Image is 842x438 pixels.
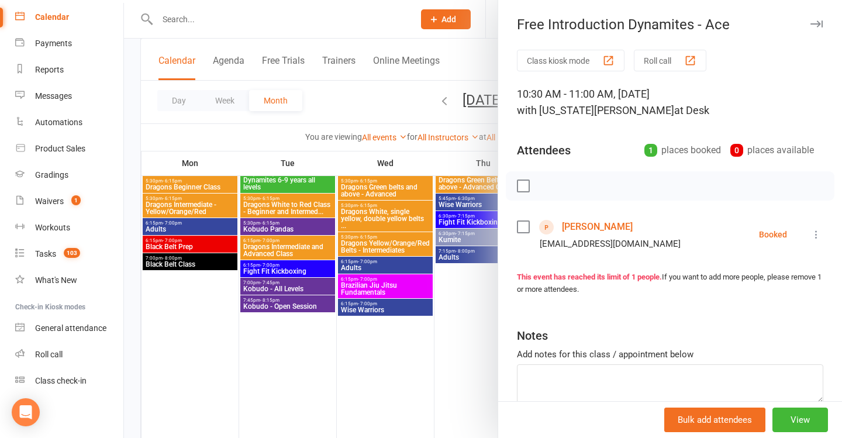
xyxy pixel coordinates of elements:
[644,144,657,157] div: 1
[15,83,123,109] a: Messages
[35,350,63,359] div: Roll call
[15,342,123,368] a: Roll call
[498,16,842,33] div: Free Introduction Dynamites - Ace
[517,273,662,281] strong: This event has reached its limit of 1 people.
[64,248,80,258] span: 103
[730,144,743,157] div: 0
[15,109,123,136] a: Automations
[35,170,68,180] div: Gradings
[35,118,82,127] div: Automations
[35,39,72,48] div: Payments
[15,30,123,57] a: Payments
[15,215,123,241] a: Workouts
[517,347,823,361] div: Add notes for this class / appointment below
[634,50,706,71] button: Roll call
[35,65,64,74] div: Reports
[517,327,548,344] div: Notes
[15,315,123,342] a: General attendance kiosk mode
[517,50,624,71] button: Class kiosk mode
[517,271,823,296] div: If you want to add more people, please remove 1 or more attendees.
[730,142,814,158] div: places available
[15,57,123,83] a: Reports
[15,162,123,188] a: Gradings
[12,398,40,426] div: Open Intercom Messenger
[35,376,87,385] div: Class check-in
[15,267,123,294] a: What's New
[35,91,72,101] div: Messages
[35,196,64,206] div: Waivers
[15,188,123,215] a: Waivers 1
[71,195,81,205] span: 1
[644,142,721,158] div: places booked
[517,104,674,116] span: with [US_STATE][PERSON_NAME]
[15,4,123,30] a: Calendar
[772,408,828,432] button: View
[35,275,77,285] div: What's New
[35,249,56,258] div: Tasks
[15,368,123,394] a: Class kiosk mode
[35,144,85,153] div: Product Sales
[35,12,69,22] div: Calendar
[35,223,70,232] div: Workouts
[15,136,123,162] a: Product Sales
[674,104,709,116] span: at Desk
[759,230,787,239] div: Booked
[517,86,823,119] div: 10:30 AM - 11:00 AM, [DATE]
[540,236,681,251] div: [EMAIL_ADDRESS][DOMAIN_NAME]
[15,241,123,267] a: Tasks 103
[562,218,633,236] a: [PERSON_NAME]
[35,323,106,333] div: General attendance
[517,142,571,158] div: Attendees
[664,408,765,432] button: Bulk add attendees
